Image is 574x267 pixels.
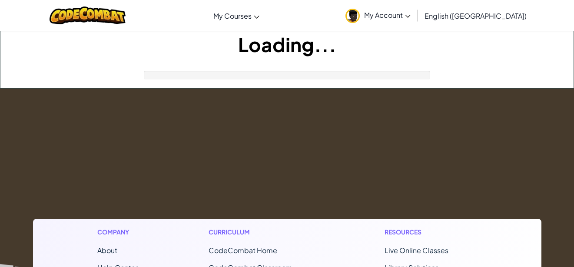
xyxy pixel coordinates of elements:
a: My Courses [209,4,264,27]
span: English ([GEOGRAPHIC_DATA]) [425,11,527,20]
h1: Loading... [0,31,574,58]
h1: Resources [385,227,477,237]
img: CodeCombat logo [50,7,126,24]
a: My Account [341,2,415,29]
span: CodeCombat Home [209,246,277,255]
a: Live Online Classes [385,246,448,255]
h1: Curriculum [209,227,314,237]
span: My Account [364,10,411,20]
h1: Company [97,227,138,237]
a: About [97,246,117,255]
img: avatar [345,9,360,23]
a: English ([GEOGRAPHIC_DATA]) [420,4,531,27]
span: My Courses [213,11,252,20]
